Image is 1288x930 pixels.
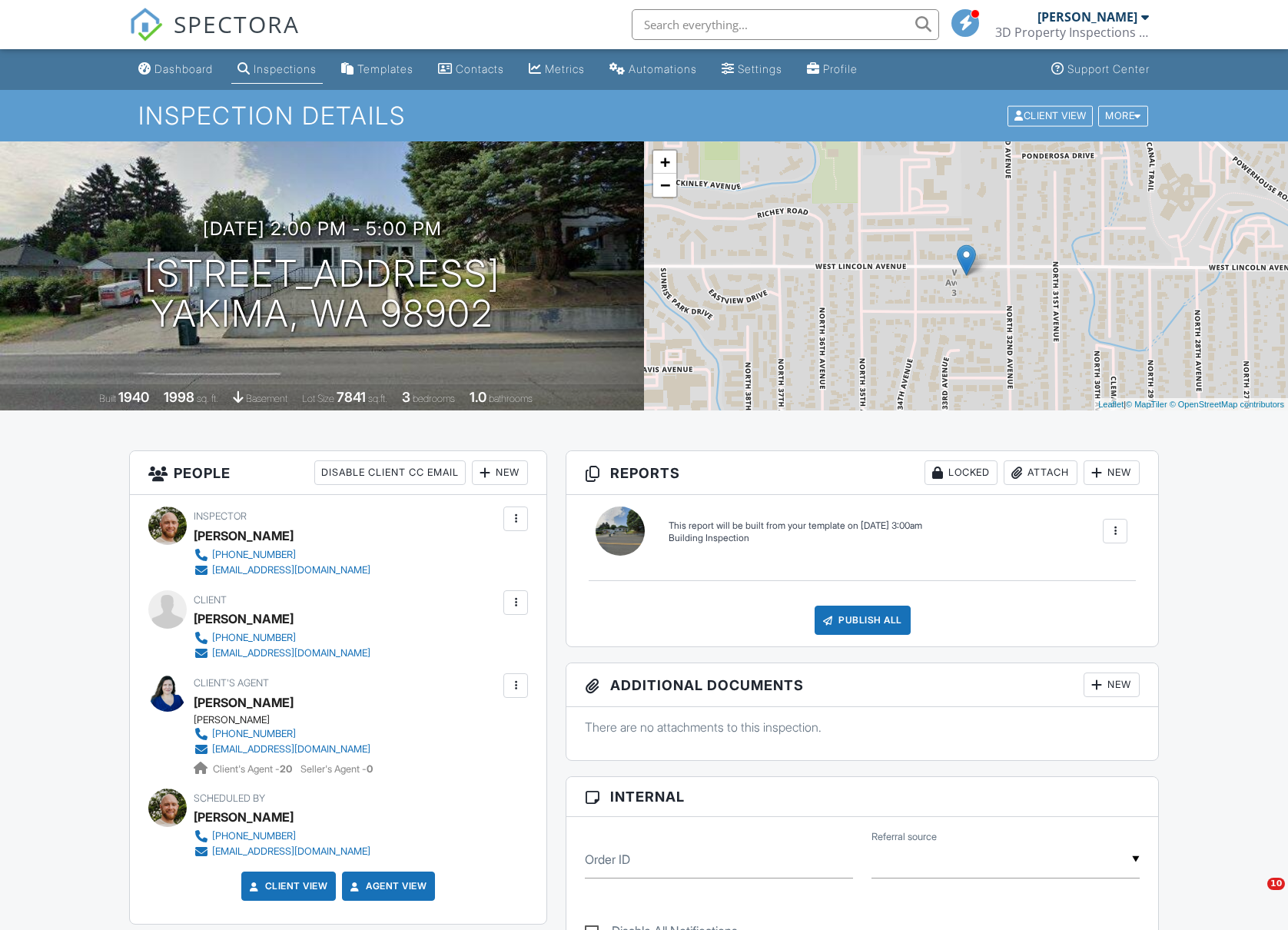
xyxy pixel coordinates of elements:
h3: [DATE] 2:00 pm - 5:00 pm [203,218,442,239]
div: New [1084,460,1140,485]
h1: [STREET_ADDRESS] Yakima, WA 98902 [144,254,500,335]
a: [PHONE_NUMBER] [194,726,370,742]
div: 1.0 [470,389,486,405]
span: Scheduled By [194,792,265,804]
div: Dashboard [154,62,213,75]
div: Profile [823,62,858,75]
div: Building Inspection [669,532,922,545]
div: | [1094,398,1288,411]
a: SPECTORA [129,21,300,53]
span: Seller's Agent - [300,763,373,775]
a: [PHONE_NUMBER] [194,630,370,646]
div: [PERSON_NAME] [194,805,294,829]
div: 7841 [337,389,366,405]
a: Company Profile [801,55,864,84]
div: New [472,460,528,485]
div: 3D Property Inspections LLC [995,25,1149,40]
a: [PHONE_NUMBER] [194,547,370,563]
a: Support Center [1045,55,1156,84]
a: © OpenStreetMap contributors [1170,400,1284,409]
a: Dashboard [132,55,219,84]
a: Settings [715,55,788,84]
a: Zoom out [653,174,676,197]
div: 1998 [164,389,194,405]
a: Leaflet [1098,400,1124,409]
a: Inspections [231,55,323,84]
a: [EMAIL_ADDRESS][DOMAIN_NAME] [194,563,370,578]
div: [EMAIL_ADDRESS][DOMAIN_NAME] [212,743,370,756]
span: Lot Size [302,393,334,404]
a: Contacts [432,55,510,84]
div: Client View [1007,105,1093,126]
h3: Additional Documents [566,663,1158,707]
div: Attach [1004,460,1077,485]
div: Automations [629,62,697,75]
a: Agent View [347,879,427,894]
span: sq. ft. [197,393,218,404]
span: Client's Agent [194,677,269,689]
a: [PERSON_NAME] [194,691,294,714]
div: Templates [357,62,413,75]
span: SPECTORA [174,8,300,40]
div: Inspections [254,62,317,75]
div: [EMAIL_ADDRESS][DOMAIN_NAME] [212,845,370,858]
h1: Inspection Details [138,102,1149,129]
img: The Best Home Inspection Software - Spectora [129,8,163,42]
div: [PERSON_NAME] [194,524,294,547]
strong: 0 [367,763,373,775]
h3: Internal [566,777,1158,817]
div: Disable Client CC Email [314,460,466,485]
a: [EMAIL_ADDRESS][DOMAIN_NAME] [194,844,370,859]
div: [PHONE_NUMBER] [212,728,296,740]
a: © MapTiler [1126,400,1167,409]
div: Metrics [545,62,585,75]
div: [PERSON_NAME] [1037,9,1137,25]
label: Order ID [585,851,630,868]
a: Client View [247,879,328,894]
span: 10 [1267,878,1285,890]
div: Settings [738,62,782,75]
div: This report will be built from your template on [DATE] 3:00am [669,520,922,532]
div: New [1084,673,1140,697]
h3: People [130,451,547,495]
span: Built [99,393,116,404]
h3: Reports [566,451,1158,495]
a: [EMAIL_ADDRESS][DOMAIN_NAME] [194,742,370,757]
div: More [1098,105,1148,126]
div: [EMAIL_ADDRESS][DOMAIN_NAME] [212,564,370,576]
div: Publish All [815,606,911,635]
div: [PHONE_NUMBER] [212,830,296,842]
div: [PERSON_NAME] [194,714,383,726]
div: [EMAIL_ADDRESS][DOMAIN_NAME] [212,647,370,659]
span: Inspector [194,510,247,522]
a: Metrics [523,55,591,84]
span: Client's Agent - [213,763,294,775]
strong: 20 [280,763,292,775]
div: [PHONE_NUMBER] [212,549,296,561]
span: basement [246,393,287,404]
div: Support Center [1067,62,1150,75]
a: [PHONE_NUMBER] [194,829,370,844]
p: There are no attachments to this inspection. [585,719,1140,736]
div: [PHONE_NUMBER] [212,632,296,644]
input: Search everything... [632,9,939,40]
label: Referral source [871,830,937,844]
div: 3 [402,389,410,405]
span: bedrooms [413,393,455,404]
div: [PERSON_NAME] [194,607,294,630]
div: Locked [925,460,998,485]
a: Zoom in [653,151,676,174]
span: Client [194,594,227,606]
a: [EMAIL_ADDRESS][DOMAIN_NAME] [194,646,370,661]
span: sq.ft. [368,393,387,404]
a: Client View [1006,109,1097,121]
a: Automations (Basic) [603,55,703,84]
div: 1940 [118,389,149,405]
span: bathrooms [489,393,533,404]
a: Templates [335,55,420,84]
iframe: Intercom live chat [1236,878,1273,915]
div: Contacts [456,62,504,75]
